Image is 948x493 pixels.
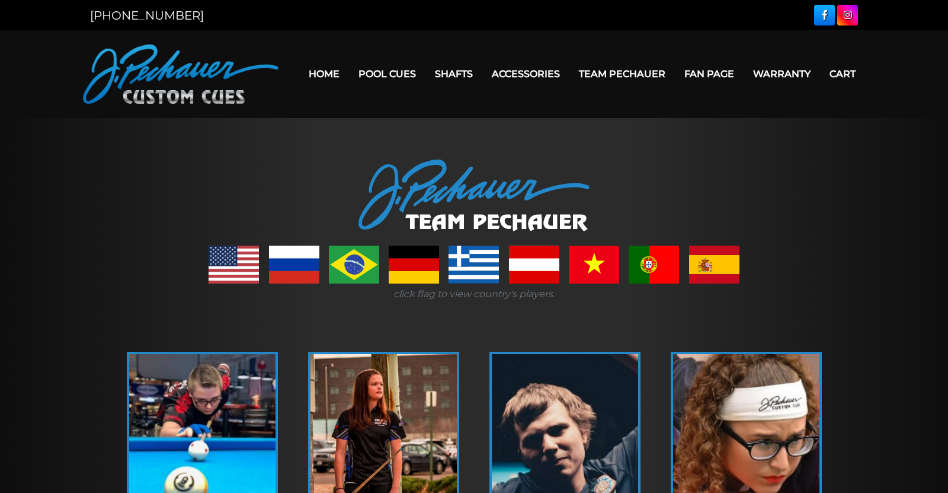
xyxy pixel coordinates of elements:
a: Team Pechauer [569,59,675,89]
a: Fan Page [675,59,744,89]
a: Cart [820,59,865,89]
a: Pool Cues [349,59,425,89]
a: Warranty [744,59,820,89]
img: Pechauer Custom Cues [83,44,278,104]
a: [PHONE_NUMBER] [90,8,204,23]
a: Home [299,59,349,89]
i: click flag to view country's players. [393,288,555,300]
a: Accessories [482,59,569,89]
a: Shafts [425,59,482,89]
